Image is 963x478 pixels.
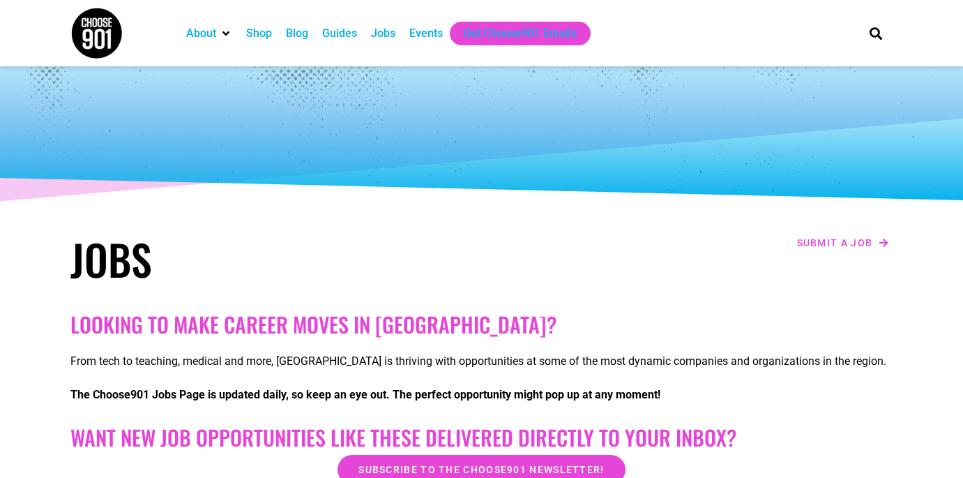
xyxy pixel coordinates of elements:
h2: Want New Job Opportunities like these Delivered Directly to your Inbox? [70,425,893,450]
a: Events [409,25,443,42]
h1: Jobs [70,234,475,284]
a: Submit a job [793,234,893,252]
div: About [179,22,239,45]
span: Subscribe to the Choose901 newsletter! [358,465,604,475]
a: Shop [246,25,272,42]
div: Search [864,22,887,45]
span: Submit a job [797,238,873,248]
a: Get Choose901 Emails [464,25,577,42]
h2: Looking to make career moves in [GEOGRAPHIC_DATA]? [70,312,893,337]
a: Jobs [371,25,395,42]
a: Guides [322,25,357,42]
p: From tech to teaching, medical and more, [GEOGRAPHIC_DATA] is thriving with opportunities at some... [70,353,893,370]
a: About [186,25,216,42]
strong: The Choose901 Jobs Page is updated daily, so keep an eye out. The perfect opportunity might pop u... [70,388,660,401]
nav: Main nav [179,22,846,45]
a: Blog [286,25,308,42]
